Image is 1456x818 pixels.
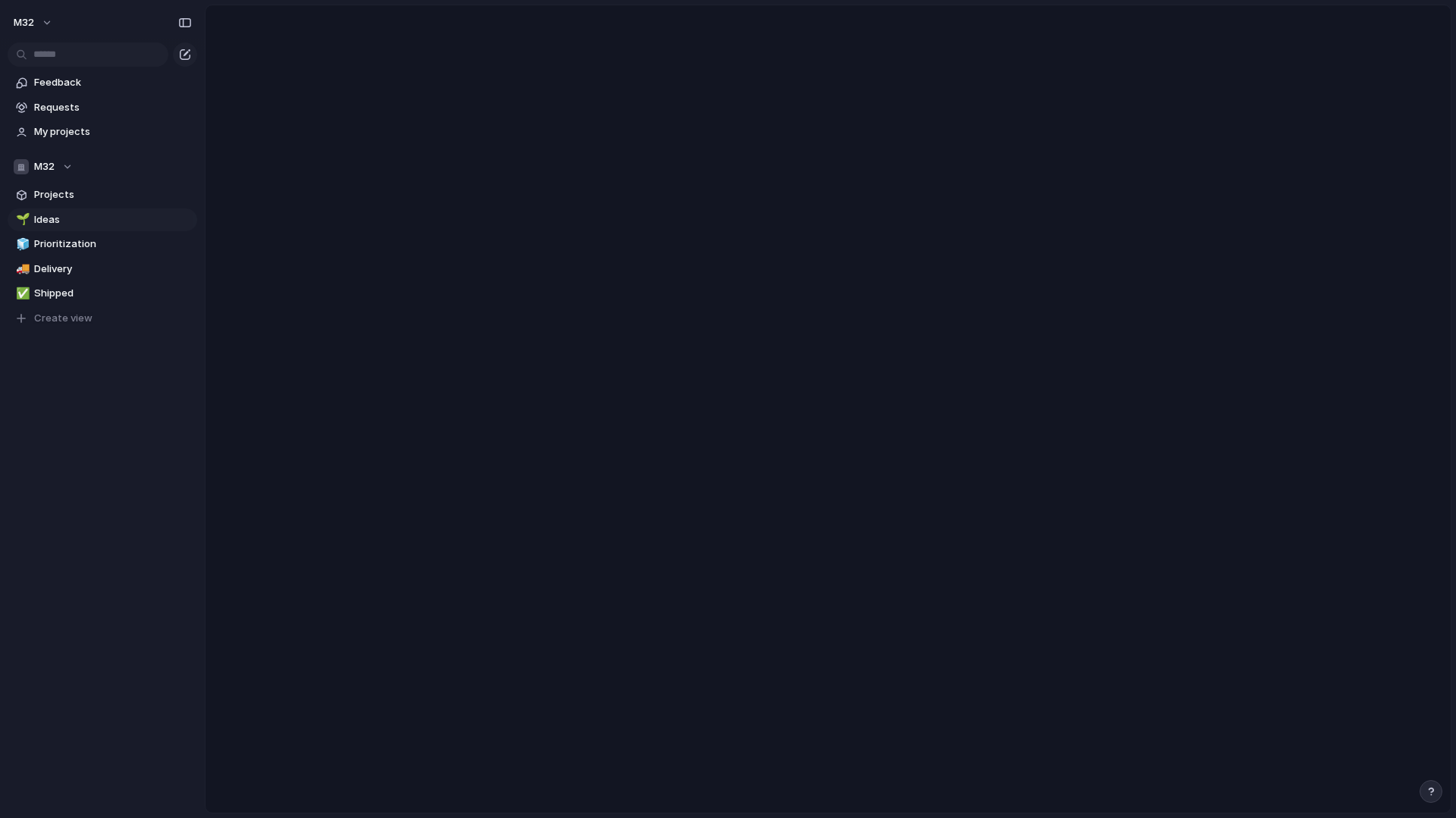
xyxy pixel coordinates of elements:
button: Create view [8,307,197,330]
span: Create view [34,311,93,326]
a: ✅Shipped [8,282,197,305]
span: Feedback [34,75,192,90]
a: My projects [8,121,197,143]
button: 🌱 [14,212,29,227]
span: My projects [34,124,192,139]
span: Shipped [34,286,192,301]
div: ✅ [16,285,27,302]
a: Feedback [8,71,197,94]
button: M32 [8,155,197,178]
button: ✅ [14,286,29,301]
button: 🧊 [14,237,29,252]
a: 🚚Delivery [8,258,197,281]
span: Projects [34,187,192,202]
div: 🌱 [16,211,27,228]
span: Requests [34,100,192,115]
span: Delivery [34,262,192,277]
span: Prioritization [34,237,192,252]
button: m32 [7,11,61,35]
div: 🚚 [16,260,27,277]
span: m32 [14,15,34,30]
span: M32 [34,159,55,174]
div: 🧊 [16,236,27,253]
button: 🚚 [14,262,29,277]
a: Projects [8,183,197,206]
a: 🧊Prioritization [8,233,197,255]
a: Requests [8,96,197,119]
a: 🌱Ideas [8,208,197,231]
span: Ideas [34,212,192,227]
